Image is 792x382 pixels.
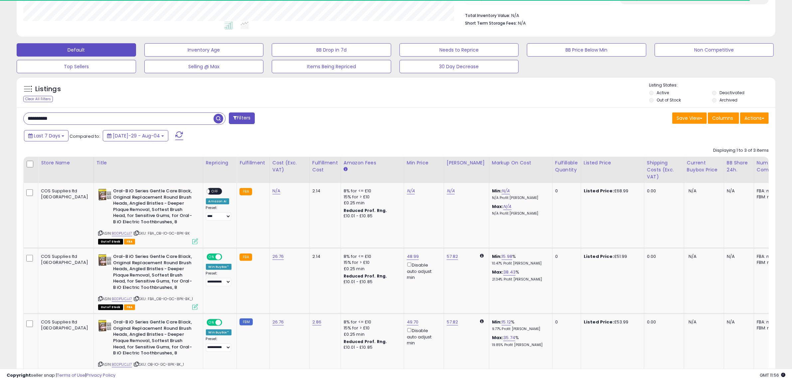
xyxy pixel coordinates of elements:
[655,43,774,57] button: Non Competitive
[239,254,252,261] small: FBA
[344,166,348,172] small: Amazon Fees.
[221,320,232,325] span: OFF
[124,304,135,310] span: FBA
[344,339,387,344] b: Reduced Prof. Rng.
[344,345,399,350] div: £10.01 - £10.85
[492,254,547,266] div: %
[757,260,779,266] div: FBM: n/a
[757,159,781,173] div: Num of Comp.
[689,188,697,194] span: N/A
[344,188,399,194] div: 8% for <= £10
[657,90,669,95] label: Active
[206,271,232,286] div: Preset:
[719,97,737,103] label: Archived
[144,60,264,73] button: Selling @ Max
[492,335,547,347] div: %
[502,319,511,325] a: 15.12
[206,337,232,352] div: Preset:
[103,130,168,141] button: [DATE]-29 - Aug-04
[312,319,322,325] a: 2.86
[35,85,61,94] h5: Listings
[344,325,399,331] div: 15% for > £10
[399,60,519,73] button: 30 Day Decrease
[687,159,721,173] div: Current Buybox Price
[344,331,399,337] div: £0.25 min
[757,325,779,331] div: FBM: n/a
[133,296,193,301] span: | SKU: FBA_OB-IO-GC-8PK-BK_1
[344,200,399,206] div: £0.25 min
[447,253,458,260] a: 57.82
[41,188,88,200] div: COS Supplies ltd [GEOGRAPHIC_DATA]
[344,319,399,325] div: 8% for <= £10
[98,304,123,310] span: All listings that are currently out of stock and unavailable for purchase on Amazon
[555,254,576,260] div: 0
[239,159,266,166] div: Fulfillment
[23,96,53,102] div: Clear All Filters
[760,372,785,378] span: 2025-08-12 11:56 GMT
[207,254,216,260] span: ON
[229,112,255,124] button: Filters
[344,254,399,260] div: 8% for <= £10
[492,269,504,275] b: Max:
[344,279,399,285] div: £10.01 - £10.85
[344,159,401,166] div: Amazon Fees
[527,43,646,57] button: BB Price Below Min
[492,269,547,282] div: %
[98,239,123,245] span: All listings that are currently out of stock and unavailable for purchase on Amazon
[555,159,578,173] div: Fulfillable Quantity
[757,194,779,200] div: FBM: n/a
[206,206,232,221] div: Preset:
[98,254,198,309] div: ASIN:
[113,319,194,358] b: Oral-B iO Series Gentle Care Black, Original Replacement Round Brush Heads, Angled Bristles - Dee...
[492,253,502,260] b: Min:
[657,97,681,103] label: Out of Stock
[7,372,115,379] div: seller snap | |
[727,254,749,260] div: N/A
[492,319,502,325] b: Min:
[272,159,307,173] div: Cost (Exc. VAT)
[584,253,614,260] b: Listed Price:
[206,329,232,335] div: Win BuyBox *
[272,188,280,194] a: N/A
[98,254,111,267] img: 41ygKk+1HzL._SL40_.jpg
[708,112,739,124] button: Columns
[239,318,252,325] small: FBM
[713,147,769,154] div: Displaying 1 to 3 of 3 items
[344,208,387,213] b: Reduced Prof. Rng.
[727,159,751,173] div: BB Share 24h.
[113,132,160,139] span: [DATE]-29 - Aug-04
[503,334,515,341] a: 35.74
[112,231,132,236] a: B0DP1JCJJ7
[144,43,264,57] button: Inventory Age
[133,362,184,367] span: | SKU: OB-IO-GC-8PK-BK_1
[492,334,504,341] b: Max:
[206,198,229,204] div: Amazon AI
[344,260,399,266] div: 15% for > £10
[584,159,641,166] div: Listed Price
[672,112,707,124] button: Save View
[344,266,399,272] div: £0.25 min
[740,112,769,124] button: Actions
[113,188,194,227] b: Oral-B iO Series Gentle Care Black, Original Replacement Round Brush Heads, Angled Bristles - Dee...
[555,319,576,325] div: 0
[24,130,69,141] button: Last 7 Days
[584,254,639,260] div: £51.99
[98,319,111,332] img: 41ygKk+1HzL._SL40_.jpg
[17,60,136,73] button: Top Sellers
[407,327,439,346] div: Disable auto adjust min
[447,159,486,166] div: [PERSON_NAME]
[757,254,779,260] div: FBA: n/a
[239,188,252,195] small: FBA
[555,188,576,194] div: 0
[447,188,455,194] a: N/A
[502,188,510,194] a: N/A
[344,213,399,219] div: £10.01 - £10.85
[272,253,284,260] a: 26.76
[221,254,232,260] span: OFF
[124,239,135,245] span: FBA
[96,159,200,166] div: Title
[492,319,547,331] div: %
[492,159,550,166] div: Markup on Cost
[112,296,132,302] a: B0DP1JCJJ7
[492,261,547,266] p: 10.47% Profit [PERSON_NAME]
